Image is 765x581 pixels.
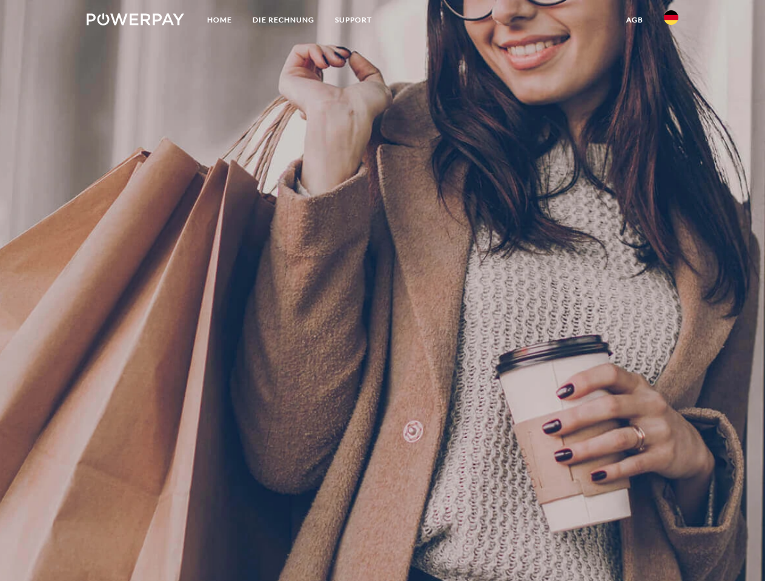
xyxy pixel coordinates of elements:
[664,10,678,25] img: de
[242,9,325,31] a: DIE RECHNUNG
[87,13,184,25] img: logo-powerpay-white.svg
[616,9,654,31] a: agb
[197,9,242,31] a: Home
[325,9,382,31] a: SUPPORT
